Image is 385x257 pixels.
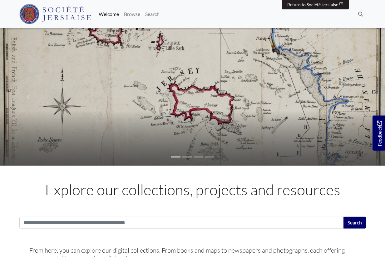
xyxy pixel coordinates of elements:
input: Search this collection... [19,217,344,229]
a: Move to next slideshow image [327,28,385,166]
button: Search [343,217,366,229]
a: Société Jersiaise logo [19,3,91,26]
a: Browse [121,8,143,20]
img: Société Jersiaise [19,4,91,24]
h1: Explore our collections, projects and resources [19,181,366,199]
a: Search [143,8,162,20]
span: Return to Société Jersiaise [287,2,338,7]
a: Welcome [96,8,121,20]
